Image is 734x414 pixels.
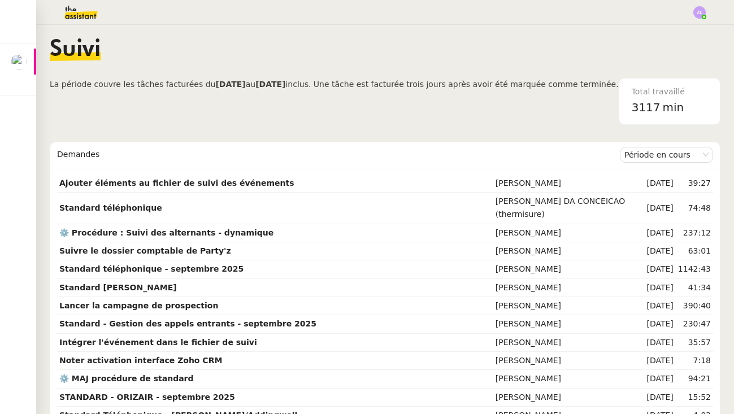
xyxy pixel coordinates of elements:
td: [DATE] [644,224,675,242]
img: svg [693,6,706,19]
td: [PERSON_NAME] [493,260,645,278]
td: [DATE] [644,242,675,260]
td: [PERSON_NAME] [493,389,645,407]
td: 35:57 [676,334,713,352]
span: La période couvre les tâches facturées du [50,80,215,89]
strong: Lancer la campagne de prospection [59,301,218,310]
td: 74:48 [676,193,713,224]
b: [DATE] [255,80,285,89]
strong: Intégrer l'événement dans le fichier de suivi [59,338,257,347]
td: [DATE] [644,389,675,407]
td: 39:27 [676,175,713,193]
td: [DATE] [644,175,675,193]
nz-select-item: Période en cours [624,147,709,162]
td: [PERSON_NAME] [493,334,645,352]
td: 7:18 [676,352,713,370]
td: 15:52 [676,389,713,407]
strong: Standard téléphonique - septembre 2025 [59,264,244,273]
span: Suivi [50,38,101,61]
td: 1142:43 [676,260,713,278]
td: [DATE] [644,279,675,297]
strong: ⚙️ MAJ procédure de standard [59,374,194,383]
td: 41:34 [676,279,713,297]
td: 63:01 [676,242,713,260]
td: [PERSON_NAME] [493,297,645,315]
td: [PERSON_NAME] [493,352,645,370]
strong: Standard [PERSON_NAME] [59,283,177,292]
td: 237:12 [676,224,713,242]
td: [DATE] [644,352,675,370]
strong: ⚙️ Procédure : Suivi des alternants - dynamique [59,228,273,237]
td: [PERSON_NAME] DA CONCEICAO (thermisure) [493,193,645,224]
div: Total travaillé [632,85,707,98]
td: [DATE] [644,315,675,333]
strong: Suivre le dossier comptable de Party'z [59,246,231,255]
td: [DATE] [644,370,675,388]
td: [PERSON_NAME] [493,315,645,333]
strong: Noter activation interface Zoho CRM [59,356,222,365]
td: [DATE] [644,297,675,315]
strong: Standard téléphonique [59,203,162,212]
div: Demandes [57,143,620,166]
td: [PERSON_NAME] [493,279,645,297]
td: [PERSON_NAME] [493,242,645,260]
td: [DATE] [644,260,675,278]
span: inclus. Une tâche est facturée trois jours après avoir été marquée comme terminée. [285,80,618,89]
img: users%2FRcIDm4Xn1TPHYwgLThSv8RQYtaM2%2Favatar%2F95761f7a-40c3-4bb5-878d-fe785e6f95b2 [11,54,27,69]
span: 3117 [632,101,661,114]
span: min [663,98,684,117]
td: [PERSON_NAME] [493,175,645,193]
strong: STANDARD - ORIZAIR - septembre 2025 [59,393,235,402]
span: au [246,80,255,89]
td: [DATE] [644,334,675,352]
td: 230:47 [676,315,713,333]
strong: Standard - Gestion des appels entrants - septembre 2025 [59,319,316,328]
td: 390:40 [676,297,713,315]
td: [DATE] [644,193,675,224]
strong: Ajouter éléments au fichier de suivi des événements [59,178,294,188]
td: [PERSON_NAME] [493,224,645,242]
td: [PERSON_NAME] [493,370,645,388]
td: 94:21 [676,370,713,388]
b: [DATE] [215,80,245,89]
